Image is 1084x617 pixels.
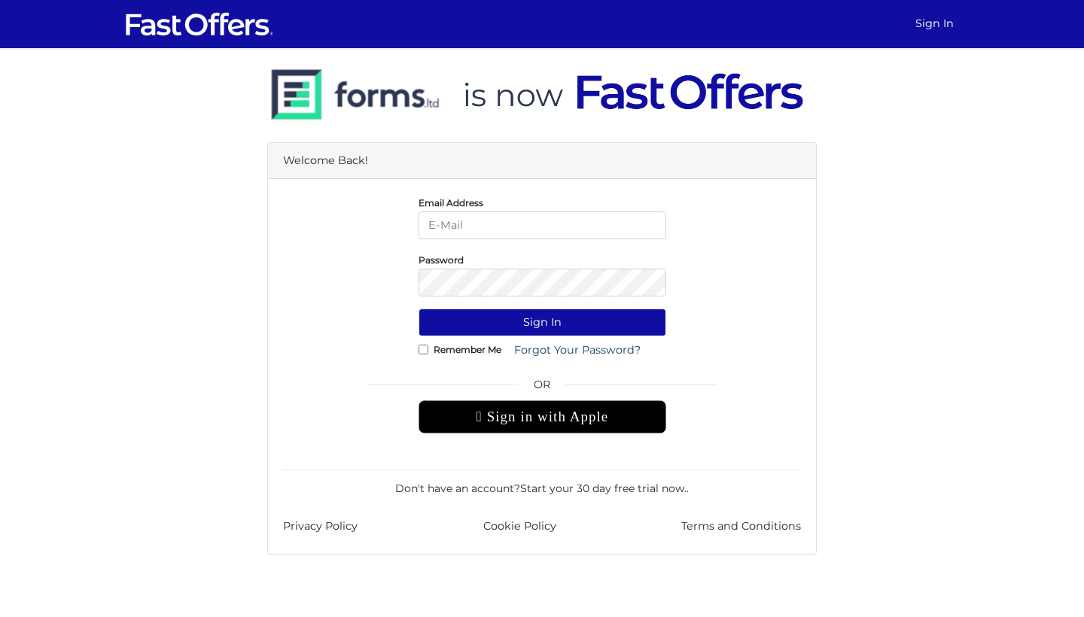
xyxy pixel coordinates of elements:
a: Privacy Policy [283,518,358,535]
span: OR [419,376,666,400]
div: Sign in with Apple [419,400,666,433]
label: Remember Me [434,348,501,351]
a: Terms and Conditions [681,518,801,535]
a: Forgot Your Password? [504,336,650,364]
div: Welcome Back! [268,143,816,179]
a: Sign In [909,9,960,38]
div: Don't have an account? . [283,470,801,497]
label: Password [419,258,464,262]
a: Cookie Policy [483,518,556,535]
button: Sign In [419,308,666,336]
input: E-Mail [419,211,666,239]
label: Email Address [419,201,483,205]
a: Start your 30 day free trial now. [520,482,687,495]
